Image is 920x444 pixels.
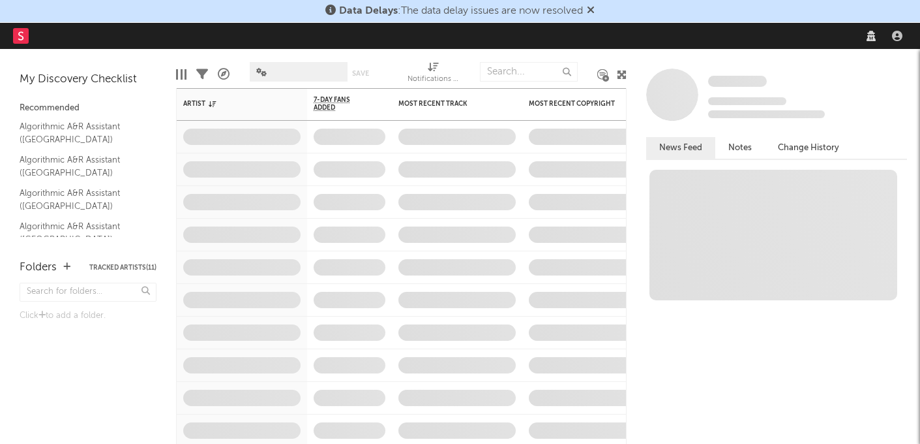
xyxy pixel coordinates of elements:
span: 7-Day Fans Added [314,96,366,112]
span: Data Delays [339,6,398,16]
div: Edit Columns [176,55,186,93]
button: Save [352,70,369,77]
span: Dismiss [587,6,595,16]
button: News Feed [646,137,715,159]
input: Search... [480,62,578,82]
div: Click to add a folder. [20,308,156,324]
div: Recommended [20,101,156,116]
a: Algorithmic A&R Assistant ([GEOGRAPHIC_DATA]) [20,186,143,213]
a: Algorithmic A&R Assistant ([GEOGRAPHIC_DATA]) [20,119,143,146]
button: Notes [715,137,765,159]
a: Algorithmic A&R Assistant ([GEOGRAPHIC_DATA]) [20,219,143,246]
input: Search for folders... [20,283,156,302]
a: Algorithmic A&R Assistant ([GEOGRAPHIC_DATA]) [20,153,143,180]
div: Folders [20,260,57,276]
div: Most Recent Track [398,100,496,108]
span: 0 fans last week [708,110,825,118]
div: Filters [196,55,208,93]
span: Tracking Since: [DATE] [708,97,786,105]
div: Artist [183,100,281,108]
div: My Discovery Checklist [20,72,156,87]
button: Change History [765,137,852,159]
div: Notifications (Artist) [408,72,460,87]
span: : The data delay issues are now resolved [339,6,583,16]
button: Tracked Artists(11) [89,264,156,271]
span: Some Artist [708,76,767,87]
a: Some Artist [708,75,767,88]
div: Most Recent Copyright [529,100,627,108]
div: A&R Pipeline [218,55,230,93]
div: Notifications (Artist) [408,55,460,93]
